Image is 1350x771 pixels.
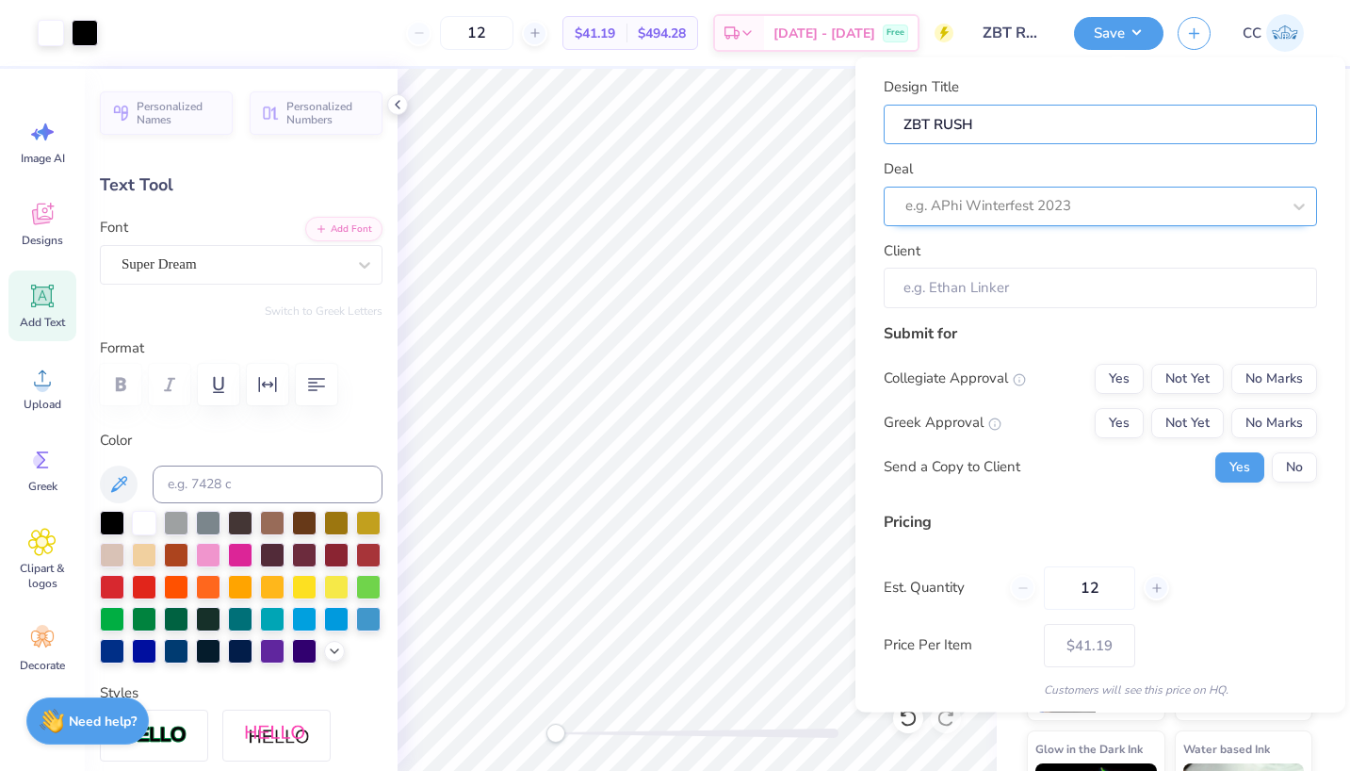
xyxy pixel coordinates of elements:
[1272,451,1317,482] button: No
[1044,566,1135,609] input: – –
[1266,14,1304,52] img: Chloe Cunningham
[884,412,1001,434] div: Greek Approval
[884,510,1317,533] div: Pricing
[100,172,382,198] div: Text Tool
[884,681,1317,697] div: Customers will see this price on HQ.
[69,713,137,730] strong: Need help?
[265,303,382,319] button: Switch to Greek Letters
[11,561,73,591] span: Clipart & logos
[884,456,1020,478] div: Send a Copy to Client
[638,24,686,43] span: $494.28
[153,466,382,503] input: e.g. 7428 c
[884,239,920,261] label: Client
[1074,17,1163,50] button: Save
[1095,363,1144,393] button: Yes
[100,682,138,704] label: Styles
[100,91,233,135] button: Personalized Names
[1243,23,1261,44] span: CC
[884,368,1026,389] div: Collegiate Approval
[1183,739,1270,759] span: Water based Ink
[100,217,128,238] label: Font
[22,233,63,248] span: Designs
[100,430,382,451] label: Color
[137,100,221,126] span: Personalized Names
[305,217,382,241] button: Add Font
[968,14,1060,52] input: Untitled Design
[1151,407,1224,437] button: Not Yet
[20,315,65,330] span: Add Text
[773,24,875,43] span: [DATE] - [DATE]
[884,76,959,98] label: Design Title
[1035,739,1143,759] span: Glow in the Dark Ink
[884,158,913,180] label: Deal
[1215,451,1264,482] button: Yes
[1095,407,1144,437] button: Yes
[1234,14,1312,52] a: CC
[100,337,382,359] label: Format
[884,321,1317,344] div: Submit for
[440,16,513,50] input: – –
[20,658,65,673] span: Decorate
[884,268,1317,308] input: e.g. Ethan Linker
[21,151,65,166] span: Image AI
[884,634,1030,656] label: Price Per Item
[244,724,310,747] img: Shadow
[28,479,57,494] span: Greek
[886,26,904,40] span: Free
[122,725,187,746] img: Stroke
[1231,363,1317,393] button: No Marks
[1151,363,1224,393] button: Not Yet
[24,397,61,412] span: Upload
[546,724,565,743] div: Accessibility label
[286,100,371,126] span: Personalized Numbers
[575,24,615,43] span: $41.19
[250,91,382,135] button: Personalized Numbers
[1231,407,1317,437] button: No Marks
[884,577,996,599] label: Est. Quantity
